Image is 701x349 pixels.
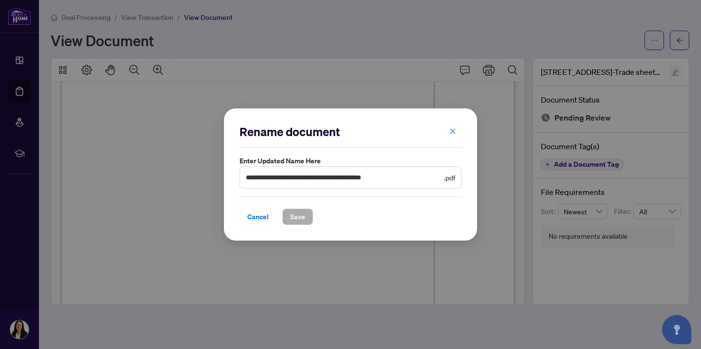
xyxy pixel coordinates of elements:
span: Cancel [247,209,269,225]
span: .pdf [444,172,455,183]
label: Enter updated name here [240,156,461,166]
span: close [449,128,456,135]
button: Open asap [662,315,691,344]
button: Cancel [240,209,277,225]
h2: Rename document [240,124,461,140]
button: Save [282,209,313,225]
